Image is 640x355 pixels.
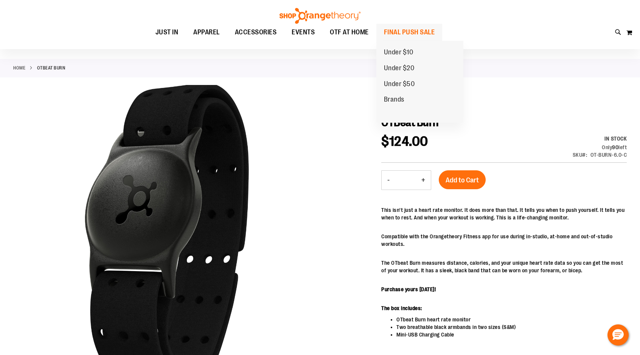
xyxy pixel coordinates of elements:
[381,286,436,292] b: Purchase yours [DATE]!
[384,24,435,41] span: FINAL PUSH SALE
[186,24,227,41] a: APPAREL
[396,323,627,331] li: Two breathable black armbands in two sizes (S&M)
[446,176,479,184] span: Add to Cart
[439,170,486,189] button: Add to Cart
[376,76,423,92] a: Under $50
[382,171,395,190] button: Decrease product quantity
[330,24,369,41] span: OTF AT HOME
[573,144,627,151] div: Only 90 left
[604,136,627,142] span: In stock
[384,64,415,74] span: Under $20
[148,24,186,41] a: JUST IN
[13,65,25,71] a: Home
[384,48,413,58] span: Under $10
[155,24,179,41] span: JUST IN
[381,259,627,274] p: The OTbeat Burn measures distance, calories, and your unique heart rate data so you can get the m...
[384,96,404,105] span: Brands
[395,171,416,189] input: Product quantity
[416,171,431,190] button: Increase product quantity
[376,45,421,60] a: Under $10
[573,135,627,142] div: Availability
[376,24,443,41] a: FINAL PUSH SALE
[235,24,277,41] span: ACCESSORIES
[284,24,322,41] a: EVENTS
[396,316,627,323] li: OTbeat Burn heart rate monitor
[381,305,422,311] b: The box includes:
[193,24,220,41] span: APPAREL
[322,24,376,41] a: OTF AT HOME
[381,233,627,248] p: Compatible with the Orangetheory Fitness app for use during in-studio, at-home and out-of-studio ...
[573,152,587,158] strong: SKU
[612,144,618,150] strong: 90
[292,24,315,41] span: EVENTS
[396,331,627,338] li: Mini-USB Charging Cable
[376,41,463,123] ul: FINAL PUSH SALE
[227,24,284,41] a: ACCESSORIES
[384,80,415,90] span: Under $50
[376,60,422,76] a: Under $20
[278,8,362,24] img: Shop Orangetheory
[607,324,629,346] button: Hello, have a question? Let’s chat.
[381,206,627,221] p: This isn't just a heart rate monitor. It does more than that. It tells you when to push yourself....
[590,151,627,159] div: OT-BURN-6.0-C
[381,134,428,149] span: $124.00
[37,65,65,71] strong: OTBeat Burn
[376,92,412,108] a: Brands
